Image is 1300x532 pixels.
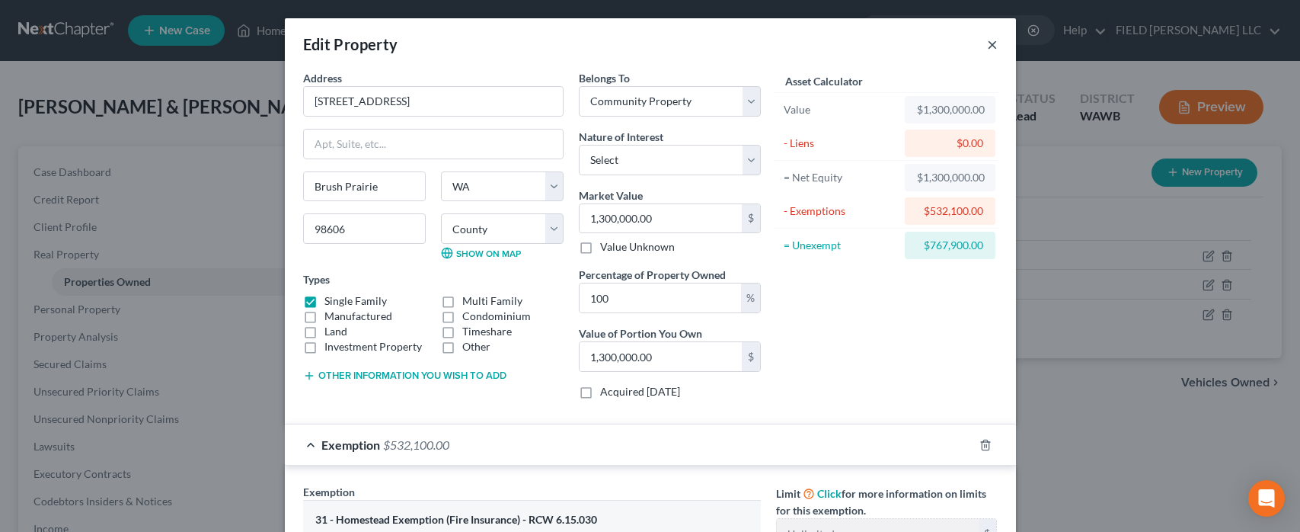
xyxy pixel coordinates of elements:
input: Enter zip... [303,213,426,244]
label: Condominium [462,309,531,324]
span: for more information on limits for this exemption. [776,487,986,517]
div: $1,300,000.00 [917,102,983,117]
input: 0.00 [580,284,741,312]
label: Acquired [DATE] [600,384,680,399]
div: Open Intercom Messenger [1248,480,1285,517]
div: $ [742,342,760,371]
div: 31 - Homestead Exemption (Fire Insurance) - RCW 6.15.030 [315,513,749,527]
label: Multi Family [462,293,522,309]
label: Timeshare [462,324,512,339]
button: × [987,35,998,53]
input: 0.00 [580,342,742,371]
div: - Exemptions [784,204,899,219]
label: Market Value [579,187,643,204]
span: Exemption [321,437,380,452]
input: Apt, Suite, etc... [304,130,563,159]
span: Belongs To [579,72,630,85]
label: Value Unknown [600,239,675,255]
div: $1,300,000.00 [917,170,983,185]
div: $ [742,204,760,233]
label: Value of Portion You Own [579,325,702,341]
a: Click [817,487,842,500]
div: Value [784,102,899,117]
div: $767,900.00 [917,238,983,253]
div: % [741,284,760,312]
span: Address [303,72,342,85]
button: Other information you wish to add [303,370,506,382]
a: Show on Map [441,247,521,259]
label: Manufactured [324,309,392,324]
label: Other [462,339,490,354]
div: = Unexempt [784,238,899,253]
label: Investment Property [324,339,422,354]
div: $532,100.00 [917,204,983,219]
div: Edit Property [303,34,398,55]
span: Exemption [303,486,355,498]
label: Percentage of Property Owned [579,267,726,283]
label: Land [324,324,347,339]
div: - Liens [784,136,899,151]
label: Asset Calculator [785,73,863,89]
label: Types [303,271,330,287]
div: = Net Equity [784,170,899,185]
div: $0.00 [917,136,983,151]
input: 0.00 [580,204,742,233]
span: Limit [776,487,800,500]
label: Nature of Interest [579,129,663,145]
input: Enter city... [304,172,425,201]
span: $532,100.00 [383,437,449,452]
label: Single Family [324,293,387,309]
input: Enter address... [304,87,563,116]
